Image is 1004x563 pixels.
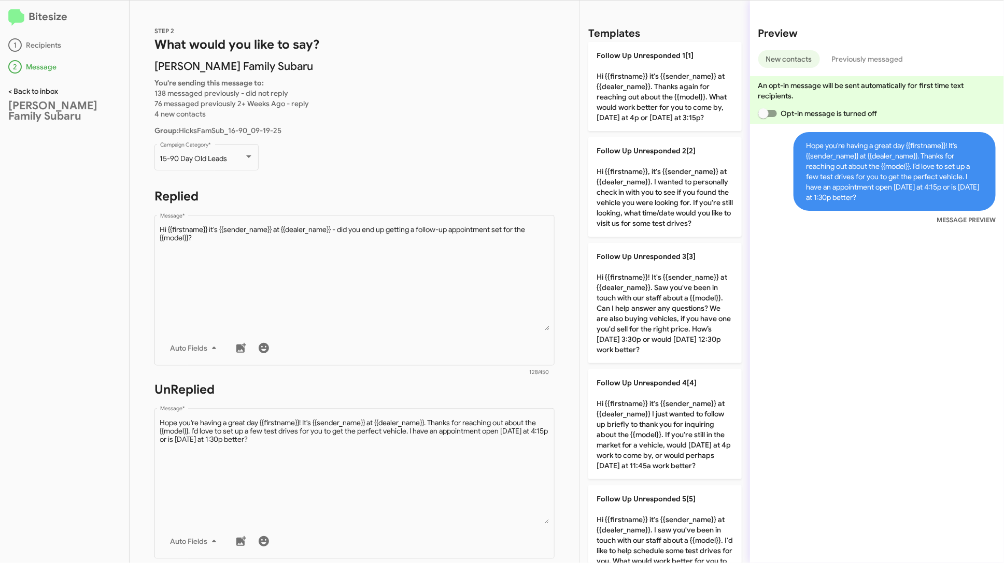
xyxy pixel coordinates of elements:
span: Previously messaged [832,50,903,68]
p: Hi {{firstname}} it's {{sender_name}} at {{dealer_name}} I just wanted to follow up briefly to th... [588,369,742,479]
h1: UnReplied [154,381,555,398]
span: Hope you're having a great day {{firstname}}! It's {{sender_name}} at {{dealer_name}}. Thanks for... [794,132,996,211]
div: 1 [8,38,22,52]
span: Opt-in message is turned off [781,107,878,120]
div: [PERSON_NAME] Family Subaru [8,100,121,121]
span: 15-90 Day Old Leads [160,154,228,163]
p: Hi {{firstname}} it's {{sender_name}} at {{dealer_name}}. Thanks again for reaching out about the... [588,42,742,131]
button: New contacts [758,50,820,68]
span: 76 messaged previously 2+ Weeks Ago - reply [154,99,309,108]
span: Auto Fields [171,339,220,357]
p: [PERSON_NAME] Family Subaru [154,61,555,71]
span: STEP 2 [154,27,174,35]
img: logo-minimal.svg [8,9,24,26]
small: MESSAGE PREVIEW [937,215,996,225]
mat-hint: 128/450 [530,369,549,376]
div: Recipients [8,38,121,52]
button: Auto Fields [162,532,229,551]
span: New contacts [766,50,812,68]
p: Hi {{firstname}}, it's {{sender_name}} at {{dealer_name}}. I wanted to personally check in with y... [588,137,742,237]
div: Message [8,60,121,74]
span: HicksFamSub_16-90_09-19-25 [154,126,281,135]
h2: Preview [758,25,996,42]
h1: Replied [154,188,555,205]
p: Hi {{firstname}}! It's {{sender_name}} at {{dealer_name}}. Saw you've been in touch with our staf... [588,243,742,363]
button: Previously messaged [824,50,911,68]
h2: Templates [588,25,640,42]
h2: Bitesize [8,9,121,26]
a: < Back to inbox [8,86,58,96]
span: 138 messaged previously - did not reply [154,89,288,98]
span: Follow Up Unresponded 3[3] [597,252,696,261]
h1: What would you like to say? [154,36,555,53]
span: Follow Up Unresponded 2[2] [597,146,696,155]
span: 4 new contacts [154,109,206,119]
span: Follow Up Unresponded 5[5] [597,494,696,503]
b: You're sending this message to: [154,78,264,88]
div: 2 [8,60,22,74]
span: Follow Up Unresponded 4[4] [597,378,697,387]
button: Auto Fields [162,339,229,357]
span: Follow Up Unresponded 1[1] [597,51,694,60]
p: An opt-in message will be sent automatically for first time text recipients. [758,80,996,101]
b: Group: [154,126,179,135]
span: Auto Fields [171,532,220,551]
